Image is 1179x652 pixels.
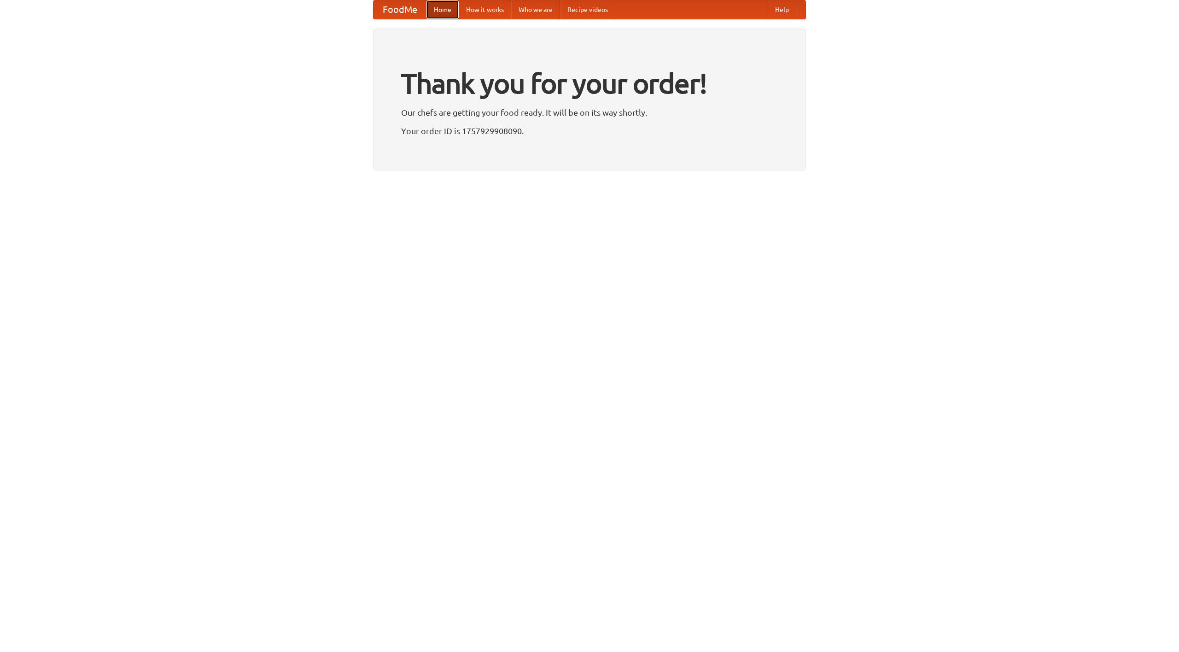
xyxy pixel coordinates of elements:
[401,106,778,119] p: Our chefs are getting your food ready. It will be on its way shortly.
[401,61,778,106] h1: Thank you for your order!
[426,0,459,19] a: Home
[459,0,511,19] a: How it works
[511,0,560,19] a: Who we are
[374,0,426,19] a: FoodMe
[560,0,615,19] a: Recipe videos
[401,124,778,138] p: Your order ID is 1757929908090.
[768,0,796,19] a: Help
